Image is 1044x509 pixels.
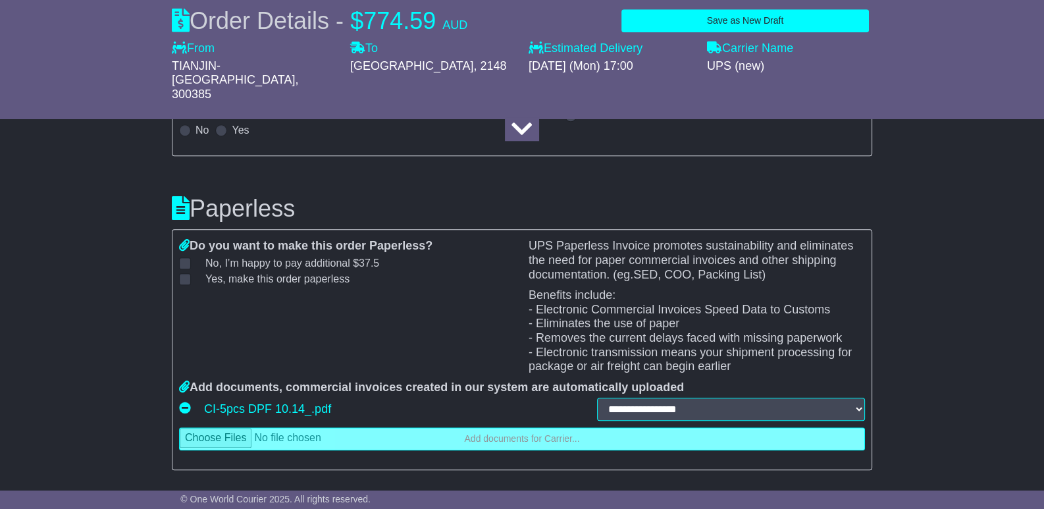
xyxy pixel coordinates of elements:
span: No [205,257,379,269]
a: CI-5pcs DPF 10.14_.pdf [204,399,331,419]
label: Add documents, commercial invoices created in our system are automatically uploaded [179,381,684,395]
label: Yes, make this order paperless [189,273,350,285]
label: Do you want to make this order Paperless? [179,239,432,254]
span: 774.59 [363,7,436,34]
div: Order Details - [172,7,467,35]
span: , I’m happy to pay additional $ [219,257,379,269]
span: 37.5 [359,257,379,269]
span: [GEOGRAPHIC_DATA] [350,59,473,72]
div: UPS (new) [707,59,872,74]
span: , 300385 [172,73,298,101]
label: From [172,41,215,56]
p: Benefits include: - Electronic Commercial Invoices Speed Data to Customs - Eliminates the use of ... [529,288,865,374]
label: To [350,41,378,56]
label: Estimated Delivery [529,41,694,56]
span: , 2148 [473,59,506,72]
span: $ [350,7,363,34]
label: Carrier Name [707,41,793,56]
a: Add documents for Carrier... [179,427,865,450]
span: TIANJIN-[GEOGRAPHIC_DATA] [172,59,295,87]
p: UPS Paperless Invoice promotes sustainability and eliminates the need for paper commercial invoic... [529,239,865,282]
span: AUD [442,18,467,32]
div: [DATE] (Mon) 17:00 [529,59,694,74]
h3: Paperless [172,196,872,222]
span: © One World Courier 2025. All rights reserved. [180,494,371,504]
button: Save as New Draft [621,9,869,32]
